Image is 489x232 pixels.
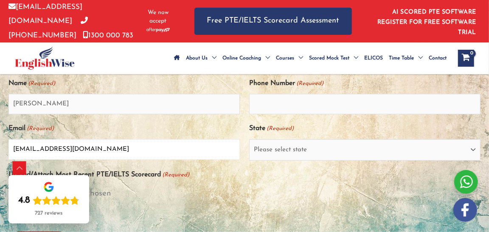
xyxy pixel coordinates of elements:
span: Scored Mock Test [309,43,349,73]
a: 1300 000 783 [83,32,133,39]
span: ELICOS [364,43,383,73]
span: Online Coaching [222,43,261,73]
span: Menu Toggle [208,43,216,73]
a: Online CoachingMenu Toggle [219,43,273,73]
nav: Site Navigation: Main Menu [171,43,450,73]
span: Courses [276,43,294,73]
label: State [249,122,294,136]
div: 727 reviews [35,210,62,217]
label: Upload/Attach Most Recent PTE/IELTS Scorecard [8,168,189,182]
span: (Required) [266,122,294,136]
label: Phone Number [249,76,323,91]
span: (Required) [296,76,324,91]
a: View Shopping Cart, empty [458,50,474,67]
span: We now accept [143,8,173,25]
img: Afterpay-Logo [146,28,170,32]
span: About Us [186,43,208,73]
span: (Required) [28,76,56,91]
a: CoursesMenu Toggle [273,43,306,73]
a: [PHONE_NUMBER] [8,17,88,39]
div: 4.8 [18,195,30,207]
span: Max. file size: 2 GB. [8,205,481,225]
img: white-facebook.png [453,198,477,222]
aside: Header Widget 1 [369,2,481,40]
span: (Required) [162,168,190,182]
span: Contact [429,43,447,73]
span: (Required) [26,122,54,136]
span: Menu Toggle [294,43,303,73]
a: Free PTE/IELTS Scorecard Assessment [194,8,352,34]
a: ELICOS [361,43,386,73]
div: Rating: 4.8 out of 5 [18,195,79,207]
a: Time TableMenu Toggle [386,43,426,73]
span: Menu Toggle [349,43,358,73]
label: Email [8,122,54,136]
a: About UsMenu Toggle [183,43,219,73]
label: Name [8,76,55,91]
a: AI SCORED PTE SOFTWARE REGISTER FOR FREE SOFTWARE TRIAL [377,9,476,36]
span: Menu Toggle [414,43,423,73]
img: cropped-ew-logo [15,46,75,70]
span: Menu Toggle [261,43,270,73]
span: Time Table [389,43,414,73]
a: Scored Mock TestMenu Toggle [306,43,361,73]
a: [EMAIL_ADDRESS][DOMAIN_NAME] [8,3,82,25]
a: Contact [426,43,450,73]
